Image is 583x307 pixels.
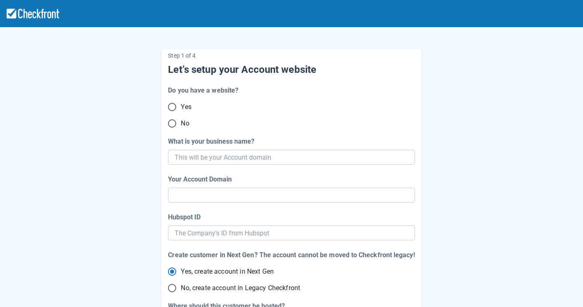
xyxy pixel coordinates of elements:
[168,63,415,76] h5: Let’s setup your Account website
[168,86,238,95] div: Do you have a website?
[181,102,191,112] span: Yes
[168,137,258,147] label: What is your business name?
[168,49,415,62] p: Step 1 of 4
[168,174,235,184] label: Your Account Domain
[175,150,406,165] input: This will be your Account domain
[168,250,415,260] div: Create customer in Next Gen? The account cannot be moved to Checkfront legacy!
[181,119,189,128] span: No
[175,226,408,240] input: The Company's ID from Hubspot
[168,212,204,222] label: Hubspot ID
[181,283,300,293] span: No, create account in Legacy Checkfront
[181,267,274,277] span: Yes, create account in Next Gen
